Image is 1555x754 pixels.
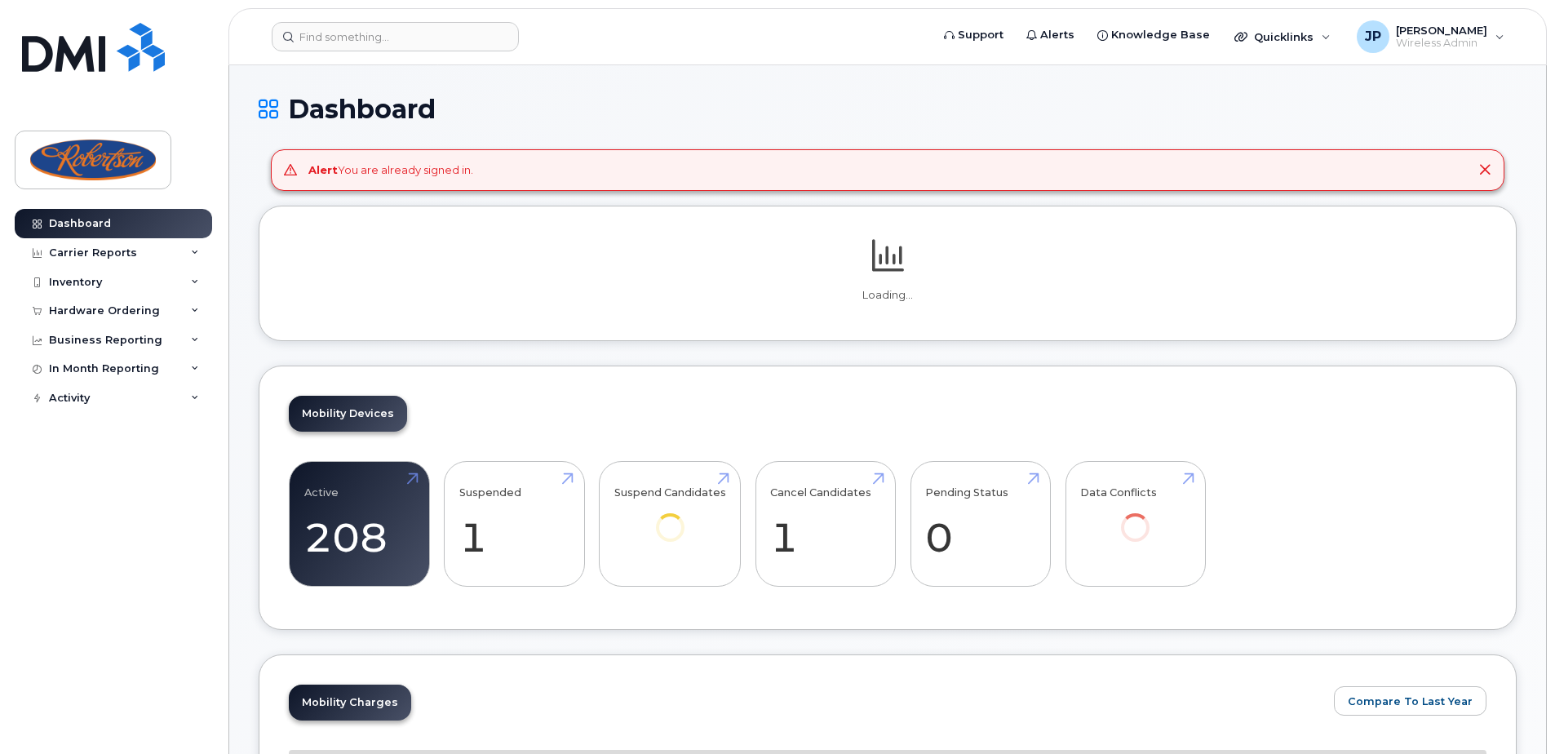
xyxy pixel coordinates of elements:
[289,288,1486,303] p: Loading...
[308,163,338,176] strong: Alert
[614,470,726,564] a: Suspend Candidates
[1334,686,1486,716] button: Compare To Last Year
[259,95,1517,123] h1: Dashboard
[289,396,407,432] a: Mobility Devices
[459,470,569,578] a: Suspended 1
[1080,470,1190,564] a: Data Conflicts
[289,685,411,721] a: Mobility Charges
[1348,694,1473,709] span: Compare To Last Year
[304,470,414,578] a: Active 208
[308,162,473,178] div: You are already signed in.
[925,470,1035,578] a: Pending Status 0
[770,470,880,578] a: Cancel Candidates 1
